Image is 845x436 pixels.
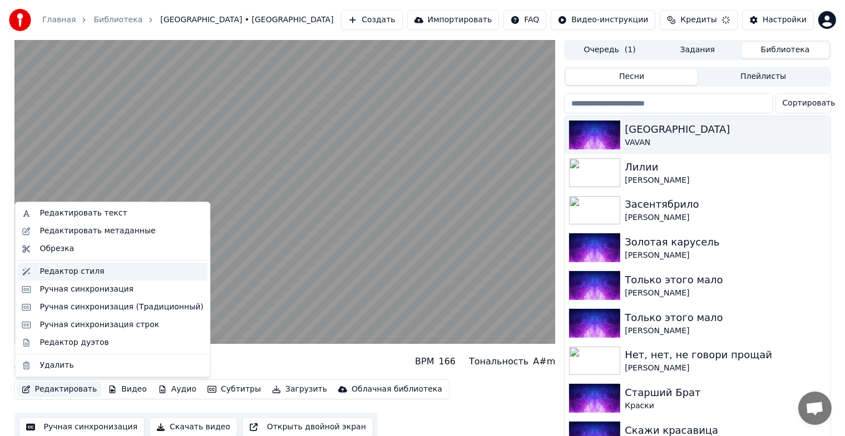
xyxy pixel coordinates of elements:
button: Загрузить [268,382,332,397]
div: [PERSON_NAME] [625,212,826,223]
nav: breadcrumb [42,14,334,26]
div: Засентябрило [625,197,826,212]
a: Библиотека [93,14,142,26]
div: Нет, нет, не говори прощай [625,347,826,363]
button: Создать [341,10,402,30]
div: 166 [439,355,456,368]
div: [PERSON_NAME] [625,325,826,337]
button: Кредиты [660,10,737,30]
button: Песни [566,69,698,85]
div: Тональность [469,355,528,368]
div: [PERSON_NAME] [625,363,826,374]
button: Редактировать [17,382,102,397]
div: Открытый чат [798,392,832,425]
div: Ручная синхронизация [39,284,134,295]
div: Золотая карусель [625,234,826,250]
div: Ручная синхронизация (Традиционный) [39,302,203,313]
div: [PERSON_NAME] [625,288,826,299]
div: Редактор стиля [39,266,104,277]
div: Редактировать текст [39,208,127,219]
div: Удалить [39,360,73,371]
div: Только этого мало [625,272,826,288]
div: BPM [415,355,434,368]
div: Обрезка [39,243,74,254]
div: Только этого мало [625,310,826,325]
div: [PERSON_NAME] [625,250,826,261]
div: [GEOGRAPHIC_DATA] [625,122,826,137]
button: Библиотека [742,42,829,58]
button: Плейлисты [698,69,829,85]
button: Субтитры [203,382,265,397]
button: Настройки [742,10,814,30]
div: Облачная библиотека [352,384,442,395]
span: Кредиты [680,14,716,26]
div: A#m [533,355,555,368]
button: Очередь [566,42,654,58]
div: [PERSON_NAME] [625,175,826,186]
div: Редактор дуэтов [39,337,108,348]
a: Главная [42,14,76,26]
span: ( 1 ) [625,44,636,56]
button: Видео-инструкции [551,10,655,30]
div: VAVAN [625,137,826,148]
div: Ручная синхронизация строк [39,319,159,330]
span: [GEOGRAPHIC_DATA] • [GEOGRAPHIC_DATA] [160,14,334,26]
div: Старший Брат [625,385,826,400]
div: Редактировать метаданные [39,225,155,237]
button: Импортировать [407,10,500,30]
div: Лилии [625,159,826,175]
button: Аудио [154,382,201,397]
span: Сортировать [783,98,836,109]
div: Настройки [763,14,807,26]
img: youka [9,9,31,31]
button: Видео [103,382,151,397]
button: Задания [654,42,742,58]
div: Краски [625,400,826,412]
button: FAQ [503,10,546,30]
